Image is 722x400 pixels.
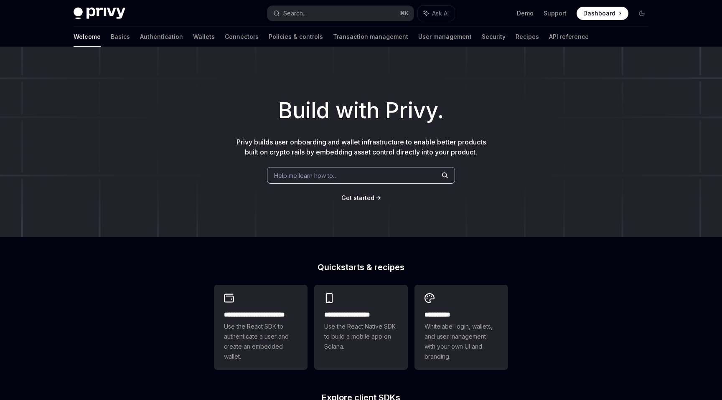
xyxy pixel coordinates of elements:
[341,194,374,202] a: Get started
[577,7,628,20] a: Dashboard
[267,6,414,21] button: Search...⌘K
[193,27,215,47] a: Wallets
[549,27,589,47] a: API reference
[418,27,472,47] a: User management
[225,27,259,47] a: Connectors
[400,10,409,17] span: ⌘ K
[111,27,130,47] a: Basics
[333,27,408,47] a: Transaction management
[544,9,567,18] a: Support
[635,7,648,20] button: Toggle dark mode
[432,9,449,18] span: Ask AI
[224,322,297,362] span: Use the React SDK to authenticate a user and create an embedded wallet.
[418,6,455,21] button: Ask AI
[74,8,125,19] img: dark logo
[414,285,508,370] a: **** *****Whitelabel login, wallets, and user management with your own UI and branding.
[517,9,534,18] a: Demo
[140,27,183,47] a: Authentication
[482,27,506,47] a: Security
[236,138,486,156] span: Privy builds user onboarding and wallet infrastructure to enable better products built on crypto ...
[341,194,374,201] span: Get started
[214,263,508,271] h2: Quickstarts & recipes
[516,27,539,47] a: Recipes
[314,285,408,370] a: **** **** **** ***Use the React Native SDK to build a mobile app on Solana.
[283,8,307,18] div: Search...
[583,9,615,18] span: Dashboard
[269,27,323,47] a: Policies & controls
[13,94,709,127] h1: Build with Privy.
[425,322,498,362] span: Whitelabel login, wallets, and user management with your own UI and branding.
[274,171,338,180] span: Help me learn how to…
[324,322,398,352] span: Use the React Native SDK to build a mobile app on Solana.
[74,27,101,47] a: Welcome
